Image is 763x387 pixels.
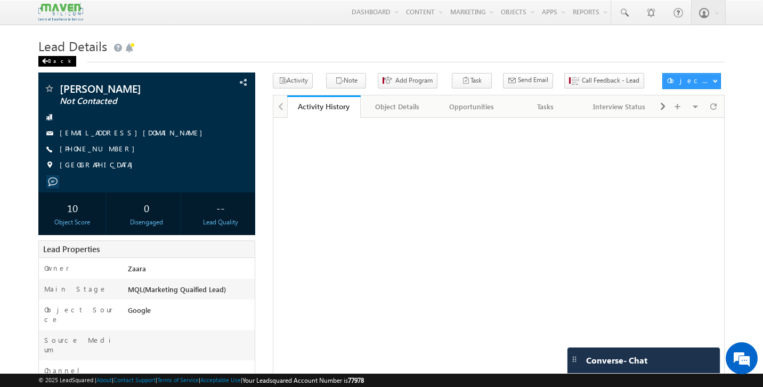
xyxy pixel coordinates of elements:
[44,284,107,294] label: Main Stage
[44,263,69,273] label: Owner
[38,3,83,21] img: Custom Logo
[128,264,146,273] span: Zaara
[564,73,644,88] button: Call Feedback - Lead
[44,366,88,375] label: Channel
[44,335,117,354] label: Source Medium
[509,95,583,118] a: Tasks
[326,73,366,88] button: Note
[41,198,104,217] div: 10
[125,305,255,320] div: Google
[44,305,117,324] label: Object Source
[517,100,573,113] div: Tasks
[60,144,140,155] span: [PHONE_NUMBER]
[582,76,639,85] span: Call Feedback - Lead
[157,376,199,383] a: Terms of Service
[41,217,104,227] div: Object Score
[189,198,252,217] div: --
[115,198,178,217] div: 0
[378,73,437,88] button: Add Program
[38,37,107,54] span: Lead Details
[38,375,364,385] span: © 2025 LeadSquared | | | | |
[395,76,433,85] span: Add Program
[115,217,178,227] div: Disengaged
[38,56,76,67] div: Back
[662,73,721,89] button: Object Actions
[295,101,353,111] div: Activity History
[60,160,138,171] span: [GEOGRAPHIC_DATA]
[667,76,712,85] div: Object Actions
[586,356,647,365] span: Converse - Chat
[503,73,553,88] button: Send Email
[348,376,364,384] span: 77978
[591,100,647,113] div: Interview Status
[38,55,82,64] a: Back
[583,95,657,118] a: Interview Status
[200,376,241,383] a: Acceptable Use
[60,128,208,137] a: [EMAIL_ADDRESS][DOMAIN_NAME]
[242,376,364,384] span: Your Leadsquared Account Number is
[189,217,252,227] div: Lead Quality
[60,96,194,107] span: Not Contacted
[60,83,194,94] span: [PERSON_NAME]
[125,284,255,299] div: MQL(Marketing Quaified Lead)
[443,100,499,113] div: Opportunities
[287,95,361,118] a: Activity History
[273,73,313,88] button: Activity
[43,244,100,254] span: Lead Properties
[518,75,548,85] span: Send Email
[369,100,425,113] div: Object Details
[452,73,492,88] button: Task
[361,95,435,118] a: Object Details
[113,376,156,383] a: Contact Support
[96,376,112,383] a: About
[435,95,509,118] a: Opportunities
[570,355,579,364] img: carter-drag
